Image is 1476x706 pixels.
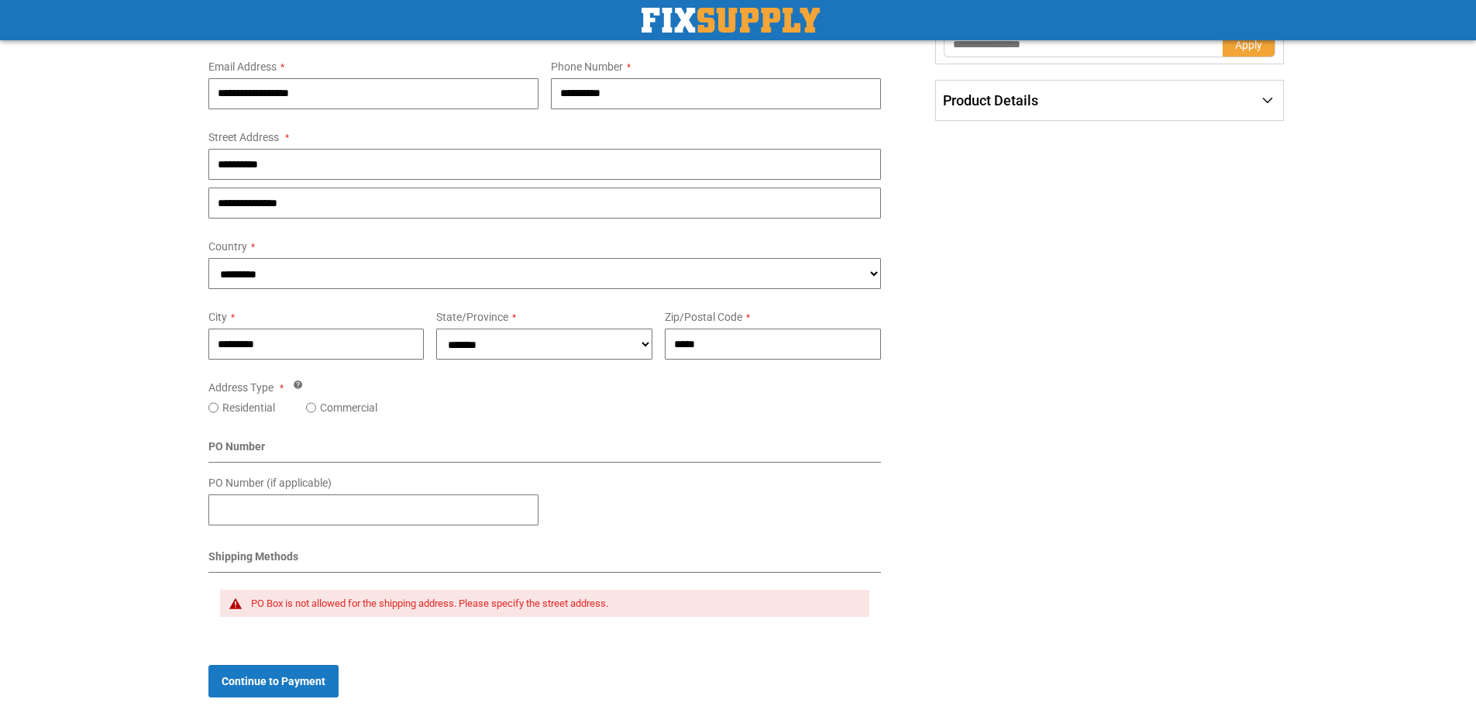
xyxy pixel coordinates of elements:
[251,598,855,610] div: PO Box is not allowed for the shipping address. Please specify the street address.
[1223,33,1275,57] button: Apply
[642,8,820,33] a: store logo
[943,92,1038,108] span: Product Details
[208,240,247,253] span: Country
[1235,39,1262,51] span: Apply
[208,439,882,463] div: PO Number
[208,131,279,143] span: Street Address
[665,311,742,323] span: Zip/Postal Code
[551,60,623,73] span: Phone Number
[208,665,339,697] button: Continue to Payment
[436,311,508,323] span: State/Province
[222,675,325,687] span: Continue to Payment
[208,60,277,73] span: Email Address
[208,311,227,323] span: City
[208,549,882,573] div: Shipping Methods
[208,381,274,394] span: Address Type
[222,400,275,415] label: Residential
[208,477,332,489] span: PO Number (if applicable)
[320,400,377,415] label: Commercial
[642,8,820,33] img: Fix Industrial Supply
